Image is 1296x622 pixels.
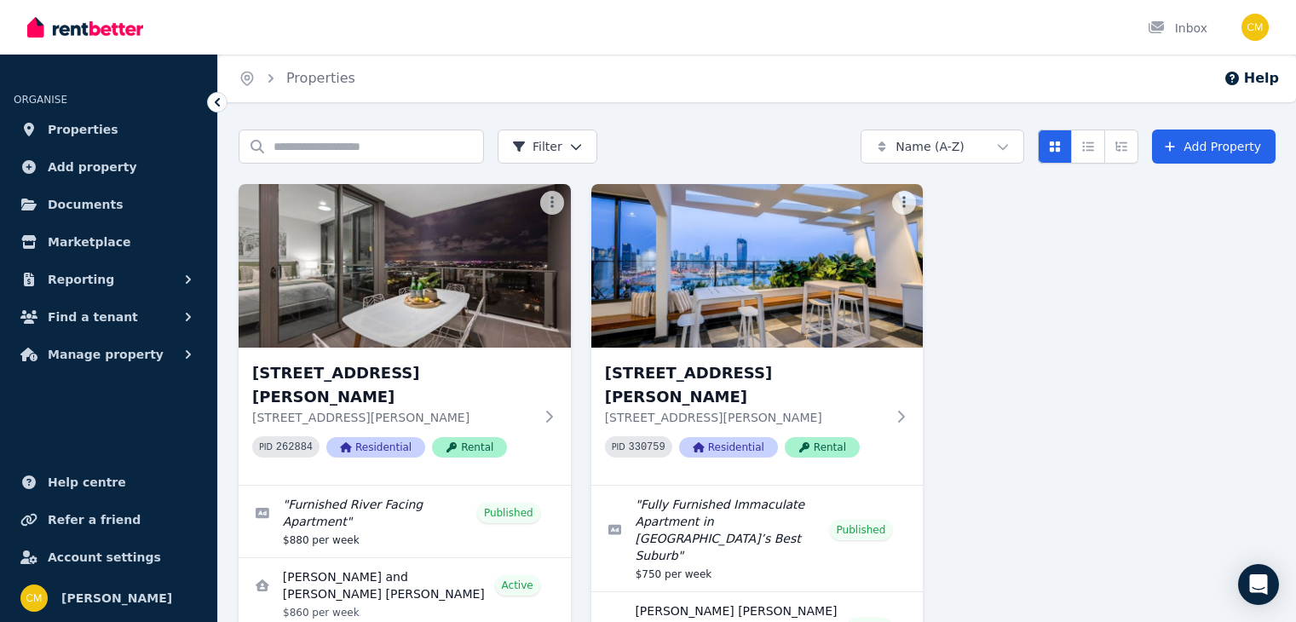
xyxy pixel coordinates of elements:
[605,361,886,409] h3: [STREET_ADDRESS][PERSON_NAME]
[14,337,204,371] button: Manage property
[432,437,507,458] span: Rental
[286,70,355,86] a: Properties
[14,225,204,259] a: Marketplace
[1241,14,1269,41] img: Chantelle Martin
[239,184,571,348] img: 1010/37 Mayne Road, Bowen Hills
[218,55,376,102] nav: Breadcrumb
[1104,130,1138,164] button: Expanded list view
[14,262,204,297] button: Reporting
[14,112,204,147] a: Properties
[27,14,143,40] img: RentBetter
[14,465,204,499] a: Help centre
[1038,130,1138,164] div: View options
[1238,564,1279,605] div: Open Intercom Messenger
[679,437,778,458] span: Residential
[48,510,141,530] span: Refer a friend
[239,184,571,485] a: 1010/37 Mayne Road, Bowen Hills[STREET_ADDRESS][PERSON_NAME][STREET_ADDRESS][PERSON_NAME]PID 2628...
[591,184,924,485] a: 1303/49 Cordelia Street, South Brisbane[STREET_ADDRESS][PERSON_NAME][STREET_ADDRESS][PERSON_NAME]...
[605,409,886,426] p: [STREET_ADDRESS][PERSON_NAME]
[239,486,571,557] a: Edit listing: Furnished River Facing Apartment
[252,409,533,426] p: [STREET_ADDRESS][PERSON_NAME]
[1224,68,1279,89] button: Help
[591,486,924,591] a: Edit listing: Fully Furnished Immaculate Apartment in Brisbane’s Best Suburb
[14,187,204,222] a: Documents
[1038,130,1072,164] button: Card view
[276,441,313,453] code: 262884
[629,441,665,453] code: 330759
[326,437,425,458] span: Residential
[48,344,164,365] span: Manage property
[14,94,67,106] span: ORGANISE
[512,138,562,155] span: Filter
[612,442,625,452] small: PID
[14,503,204,537] a: Refer a friend
[48,547,161,567] span: Account settings
[252,361,533,409] h3: [STREET_ADDRESS][PERSON_NAME]
[14,540,204,574] a: Account settings
[1071,130,1105,164] button: Compact list view
[48,194,124,215] span: Documents
[892,191,916,215] button: More options
[498,130,597,164] button: Filter
[61,588,172,608] span: [PERSON_NAME]
[14,150,204,184] a: Add property
[1152,130,1276,164] a: Add Property
[48,232,130,252] span: Marketplace
[591,184,924,348] img: 1303/49 Cordelia Street, South Brisbane
[785,437,860,458] span: Rental
[48,307,138,327] span: Find a tenant
[48,472,126,492] span: Help centre
[48,269,114,290] span: Reporting
[48,119,118,140] span: Properties
[20,585,48,612] img: Chantelle Martin
[1148,20,1207,37] div: Inbox
[48,157,137,177] span: Add property
[896,138,965,155] span: Name (A-Z)
[861,130,1024,164] button: Name (A-Z)
[14,300,204,334] button: Find a tenant
[259,442,273,452] small: PID
[540,191,564,215] button: More options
